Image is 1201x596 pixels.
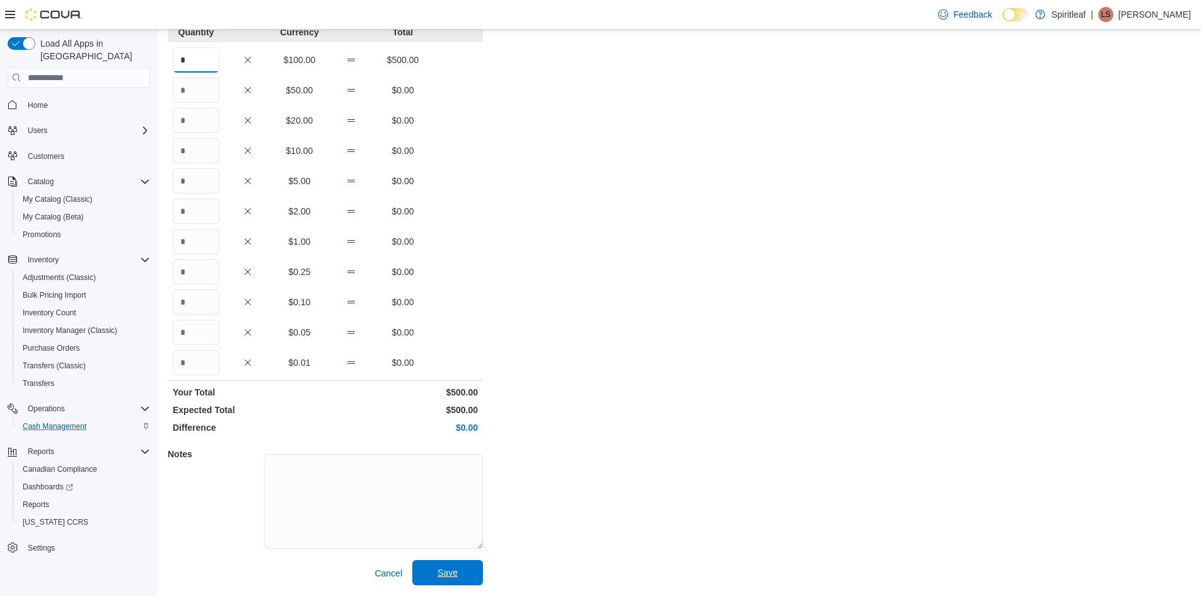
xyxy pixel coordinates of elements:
p: Spiritleaf [1052,7,1086,22]
button: Reports [13,496,155,513]
span: [US_STATE] CCRS [23,517,88,527]
input: Quantity [173,108,219,133]
a: Home [23,98,53,113]
button: Cash Management [13,418,155,435]
p: $1.00 [276,235,323,248]
input: Quantity [173,138,219,163]
p: [PERSON_NAME] [1118,7,1191,22]
a: Promotions [18,227,66,242]
button: My Catalog (Beta) [13,208,155,226]
span: Inventory [28,255,59,265]
p: $0.01 [276,356,323,369]
span: Promotions [23,230,61,240]
span: Transfers [18,376,150,391]
button: Canadian Compliance [13,460,155,478]
a: My Catalog (Classic) [18,192,98,207]
p: Quantity [173,26,219,38]
span: Settings [23,540,150,556]
a: Settings [23,540,60,556]
p: $0.05 [276,326,323,339]
p: $500.00 [380,54,426,66]
span: Save [438,566,458,579]
span: Transfers (Classic) [23,361,86,371]
p: Total [380,26,426,38]
span: Inventory Count [18,305,150,320]
p: $0.00 [380,205,426,218]
span: Dashboards [18,479,150,494]
span: Catalog [28,177,54,187]
input: Quantity [173,350,219,375]
p: | [1091,7,1093,22]
p: $50.00 [276,84,323,96]
a: Purchase Orders [18,341,85,356]
span: Catalog [23,174,150,189]
span: Promotions [18,227,150,242]
button: Transfers (Classic) [13,357,155,375]
p: Your Total [173,386,323,399]
a: Adjustments (Classic) [18,270,101,285]
a: Dashboards [13,478,155,496]
span: Reports [28,447,54,457]
span: LS [1101,7,1111,22]
span: My Catalog (Beta) [18,209,150,225]
button: [US_STATE] CCRS [13,513,155,531]
button: Operations [3,400,155,418]
button: Inventory Manager (Classic) [13,322,155,339]
span: Operations [28,404,65,414]
span: Reports [18,497,150,512]
span: Customers [23,148,150,164]
button: Inventory [23,252,64,267]
button: Save [412,560,483,585]
button: My Catalog (Classic) [13,190,155,208]
p: $2.00 [276,205,323,218]
span: Settings [28,543,55,553]
p: $100.00 [276,54,323,66]
p: $500.00 [328,386,478,399]
p: $0.00 [380,175,426,187]
button: Reports [23,444,59,459]
span: Feedback [953,8,992,21]
button: Users [3,122,155,139]
span: Adjustments (Classic) [23,272,96,283]
span: Canadian Compliance [18,462,150,477]
button: Purchase Orders [13,339,155,357]
span: Canadian Compliance [23,464,97,474]
p: $5.00 [276,175,323,187]
span: Home [23,96,150,112]
a: Cash Management [18,419,91,434]
span: Washington CCRS [18,515,150,530]
span: Users [28,126,47,136]
img: Cova [25,8,82,21]
p: $0.00 [380,144,426,157]
a: Inventory Manager (Classic) [18,323,122,338]
span: Load All Apps in [GEOGRAPHIC_DATA] [35,37,150,62]
button: Users [23,123,52,138]
h5: Notes [168,441,262,467]
a: [US_STATE] CCRS [18,515,93,530]
p: Expected Total [173,404,323,416]
p: $0.00 [380,296,426,308]
input: Quantity [173,259,219,284]
input: Quantity [173,47,219,73]
span: Cash Management [23,421,86,431]
button: Reports [3,443,155,460]
span: Cancel [374,567,402,580]
p: $10.00 [276,144,323,157]
span: Bulk Pricing Import [23,290,86,300]
span: Inventory Manager (Classic) [23,325,117,336]
p: $0.00 [380,84,426,96]
span: Transfers (Classic) [18,358,150,373]
button: Promotions [13,226,155,243]
nav: Complex example [8,90,150,590]
button: Bulk Pricing Import [13,286,155,304]
span: Inventory [23,252,150,267]
p: Difference [173,421,323,434]
a: Reports [18,497,54,512]
a: Transfers (Classic) [18,358,91,373]
a: Inventory Count [18,305,81,320]
span: Cash Management [18,419,150,434]
p: $0.00 [380,235,426,248]
span: Purchase Orders [18,341,150,356]
p: Currency [276,26,323,38]
p: $0.00 [328,421,478,434]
